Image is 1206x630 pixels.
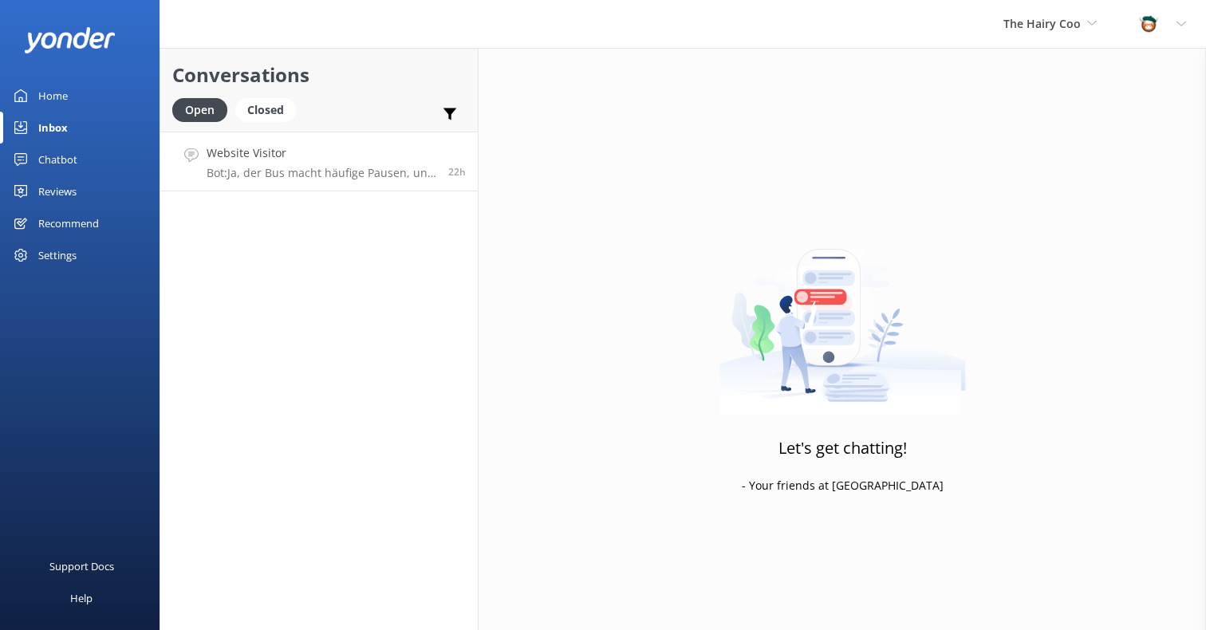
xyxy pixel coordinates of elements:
div: Settings [38,239,77,271]
h2: Conversations [172,60,466,90]
span: The Hairy Coo [1003,16,1081,31]
div: Home [38,80,68,112]
div: Help [70,582,93,614]
h3: Let's get chatting! [778,435,907,461]
div: Open [172,98,227,122]
div: Reviews [38,175,77,207]
p: - Your friends at [GEOGRAPHIC_DATA] [742,477,944,494]
img: yonder-white-logo.png [24,27,116,53]
a: Open [172,100,235,118]
a: Closed [235,100,304,118]
h4: Website Visitor [207,144,436,162]
div: Recommend [38,207,99,239]
img: artwork of a man stealing a conversation from at giant smartphone [719,215,966,415]
div: Support Docs [49,550,114,582]
div: Closed [235,98,296,122]
p: Bot: Ja, der Bus macht häufige Pausen, und an den meisten Stopps auf der Tour ist Essen [PERSON_N... [207,166,436,180]
img: 457-1738239164.png [1137,12,1161,36]
span: Sep 10 2025 10:19am (UTC +01:00) Europe/Dublin [448,165,466,179]
div: Inbox [38,112,68,144]
div: Chatbot [38,144,77,175]
a: Website VisitorBot:Ja, der Bus macht häufige Pausen, und an den meisten Stopps auf der Tour ist E... [160,132,478,191]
